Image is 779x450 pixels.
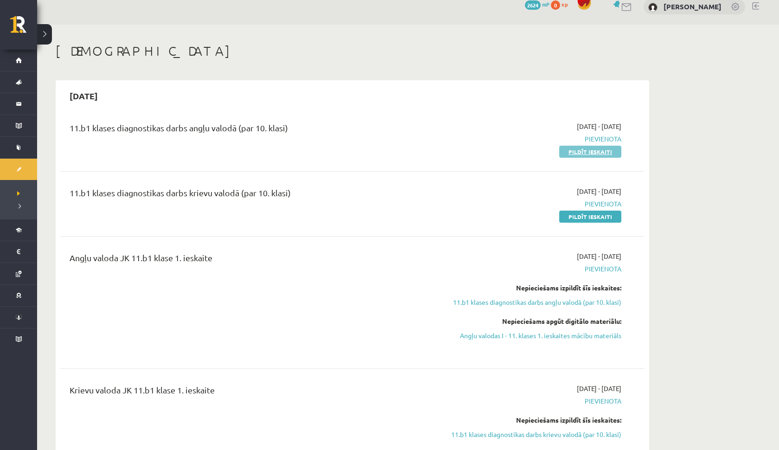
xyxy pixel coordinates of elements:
[447,396,621,406] span: Pievienota
[562,0,568,8] span: xp
[447,199,621,209] span: Pievienota
[10,16,37,39] a: Rīgas 1. Tālmācības vidusskola
[70,122,433,139] div: 11.b1 klases diagnostikas darbs angļu valodā (par 10. klasi)
[525,0,541,10] span: 2624
[551,0,572,8] a: 0 xp
[577,122,621,131] span: [DATE] - [DATE]
[648,3,658,12] img: Edgars Ģēģeris
[542,0,549,8] span: mP
[447,316,621,326] div: Nepieciešams apgūt digitālo materiālu:
[447,430,621,439] a: 11.b1 klases diagnostikas darbs krievu valodā (par 10. klasi)
[70,251,433,269] div: Angļu valoda JK 11.b1 klase 1. ieskaite
[447,283,621,293] div: Nepieciešams izpildīt šīs ieskaites:
[551,0,560,10] span: 0
[525,0,549,8] a: 2624 mP
[577,186,621,196] span: [DATE] - [DATE]
[60,85,107,107] h2: [DATE]
[559,211,621,223] a: Pildīt ieskaiti
[56,43,649,59] h1: [DEMOGRAPHIC_DATA]
[559,146,621,158] a: Pildīt ieskaiti
[447,331,621,341] a: Angļu valodas I - 11. klases 1. ieskaites mācību materiāls
[447,415,621,425] div: Nepieciešams izpildīt šīs ieskaites:
[447,297,621,307] a: 11.b1 klases diagnostikas darbs angļu valodā (par 10. klasi)
[70,384,433,401] div: Krievu valoda JK 11.b1 klase 1. ieskaite
[577,384,621,393] span: [DATE] - [DATE]
[447,264,621,274] span: Pievienota
[70,186,433,204] div: 11.b1 klases diagnostikas darbs krievu valodā (par 10. klasi)
[664,2,722,11] a: [PERSON_NAME]
[447,134,621,144] span: Pievienota
[577,251,621,261] span: [DATE] - [DATE]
